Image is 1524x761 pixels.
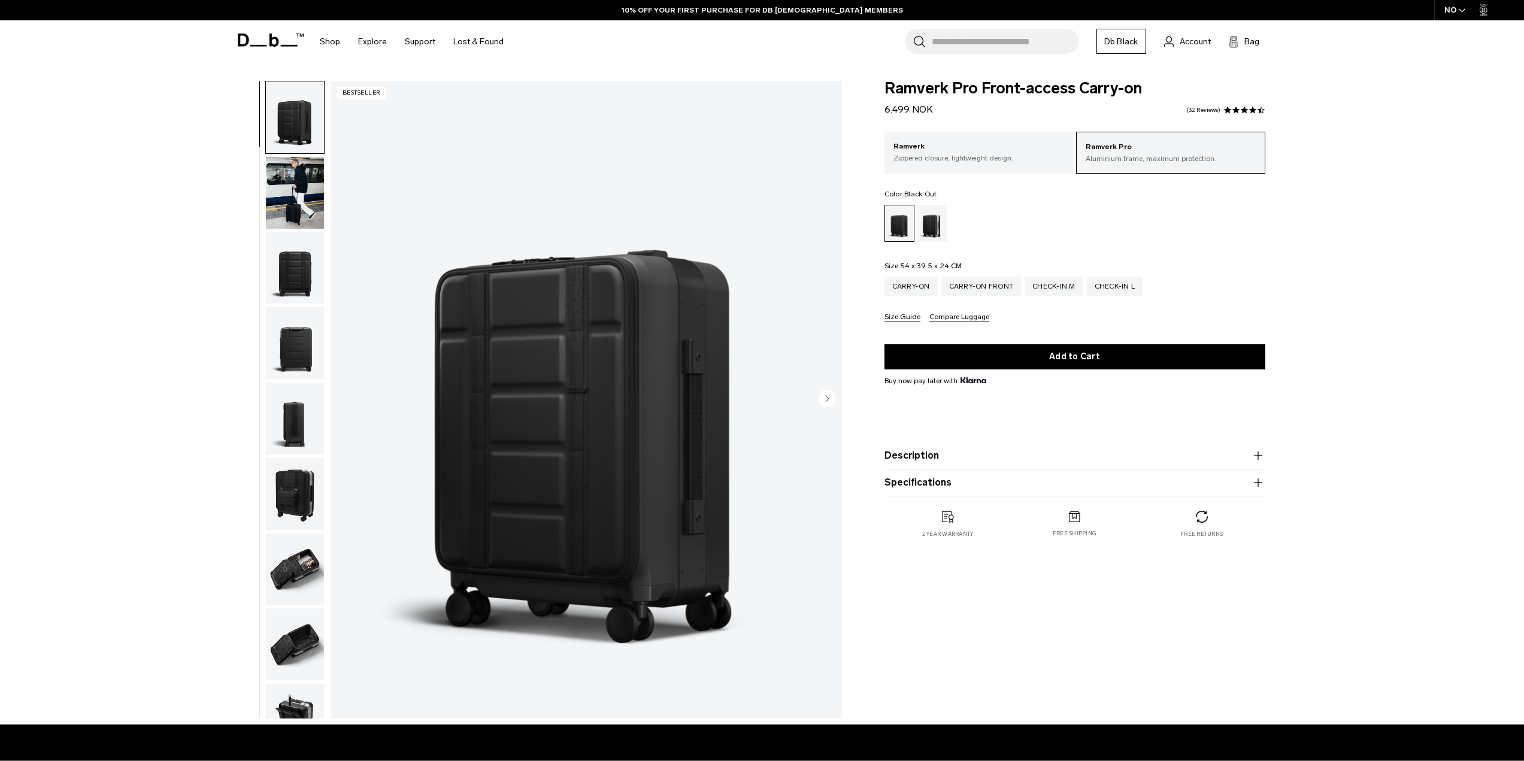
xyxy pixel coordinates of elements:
[405,20,435,63] a: Support
[884,262,962,269] legend: Size:
[265,156,325,229] button: Ramverk Pro Front-access Carry-on Black Out
[884,344,1265,369] button: Add to Cart
[266,458,324,530] img: Ramverk Pro Front-access Carry-on Black Out
[922,530,974,538] p: 2 year warranty
[265,382,325,455] button: Ramverk Pro Front-access Carry-on Black Out
[1086,141,1256,153] p: Ramverk Pro
[337,87,386,99] p: Bestseller
[901,262,962,270] span: 54 x 39.5 x 24 CM
[331,81,842,718] li: 1 / 11
[453,20,504,63] a: Lost & Found
[893,153,1065,163] p: Zippered closure, lightweight design.
[1229,34,1259,48] button: Bag
[266,533,324,605] img: Ramverk Pro Front-access Carry-on Black Out
[265,533,325,606] button: Ramverk Pro Front-access Carry-on Black Out
[884,104,933,115] span: 6.499 NOK
[320,20,340,63] a: Shop
[884,205,914,242] a: Black Out
[1025,277,1083,296] a: Check-in M
[818,389,836,410] button: Next slide
[311,20,513,63] nav: Main Navigation
[266,232,324,304] img: Ramverk Pro Front-access Carry-on Black Out
[1186,107,1220,113] a: 32 reviews
[929,313,989,322] button: Compare Luggage
[265,608,325,681] button: Ramverk Pro Front-access Carry-on Black Out
[266,383,324,454] img: Ramverk Pro Front-access Carry-on Black Out
[1164,34,1211,48] a: Account
[917,205,947,242] a: Silver
[884,132,1074,172] a: Ramverk Zippered closure, lightweight design.
[1244,35,1259,48] span: Bag
[884,475,1265,490] button: Specifications
[904,190,937,198] span: Black Out
[265,307,325,380] button: Ramverk Pro Front-access Carry-on Black Out
[265,683,325,756] button: Ramverk Pro Front-access Carry-on Black Out
[266,684,324,756] img: Ramverk Pro Front-access Carry-on Black Out
[265,81,325,154] button: Ramverk Pro Front-access Carry-on Black Out
[1180,530,1223,538] p: Free returns
[358,20,387,63] a: Explore
[622,5,903,16] a: 10% OFF YOUR FIRST PURCHASE FOR DB [DEMOGRAPHIC_DATA] MEMBERS
[1096,29,1146,54] a: Db Black
[331,81,842,718] img: Ramverk Pro Front-access Carry-on Black Out
[1180,35,1211,48] span: Account
[884,277,938,296] a: Carry-on
[884,190,937,198] legend: Color:
[884,81,1265,96] span: Ramverk Pro Front-access Carry-on
[884,448,1265,463] button: Description
[266,608,324,680] img: Ramverk Pro Front-access Carry-on Black Out
[884,313,920,322] button: Size Guide
[893,141,1065,153] p: Ramverk
[961,377,986,383] img: {"height" => 20, "alt" => "Klarna"}
[884,375,986,386] span: Buy now pay later with
[266,81,324,153] img: Ramverk Pro Front-access Carry-on Black Out
[265,232,325,305] button: Ramverk Pro Front-access Carry-on Black Out
[265,457,325,530] button: Ramverk Pro Front-access Carry-on Black Out
[941,277,1022,296] a: Carry-on Front
[266,307,324,379] img: Ramverk Pro Front-access Carry-on Black Out
[1087,277,1143,296] a: Check-in L
[1053,529,1096,538] p: Free shipping
[266,157,324,229] img: Ramverk Pro Front-access Carry-on Black Out
[1086,153,1256,164] p: Aluminium frame, maximum protection.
